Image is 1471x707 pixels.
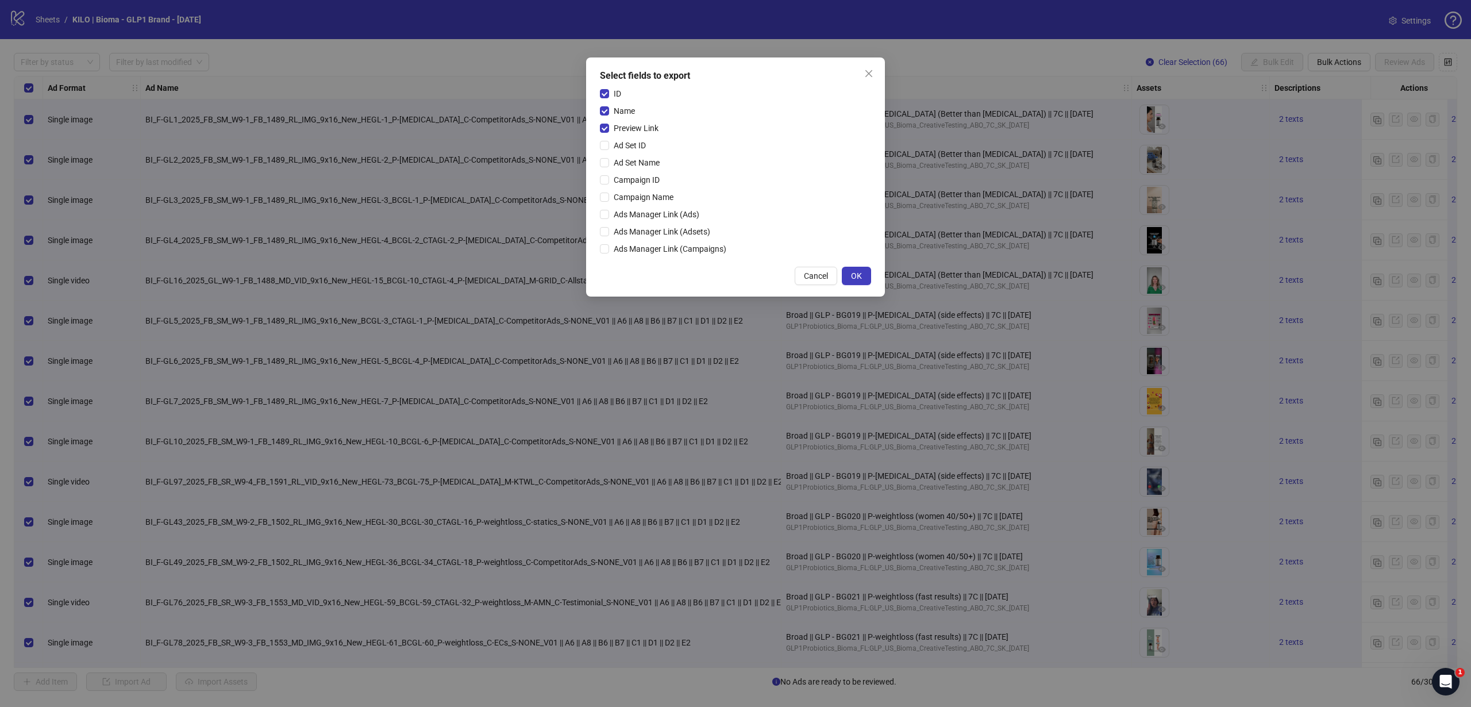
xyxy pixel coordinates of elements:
span: OK [851,271,862,281]
button: Close [860,64,878,83]
span: Ads Manager Link (Campaigns) [609,243,731,255]
button: OK [842,267,871,285]
span: Cancel [804,271,828,281]
span: 1 [1455,668,1465,677]
span: close [864,69,873,78]
span: Ad Set ID [609,139,650,152]
span: Ads Manager Link (Adsets) [609,225,715,238]
iframe: Intercom live chat [1432,668,1460,696]
span: Name [609,105,640,117]
span: Campaign Name [609,191,678,203]
span: ID [609,87,626,100]
span: Preview Link [609,122,663,135]
span: Ads Manager Link (Ads) [609,208,704,221]
span: Campaign ID [609,174,664,186]
span: Ad Set Name [609,156,664,169]
button: Cancel [795,267,837,285]
div: Select fields to export [600,69,871,83]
